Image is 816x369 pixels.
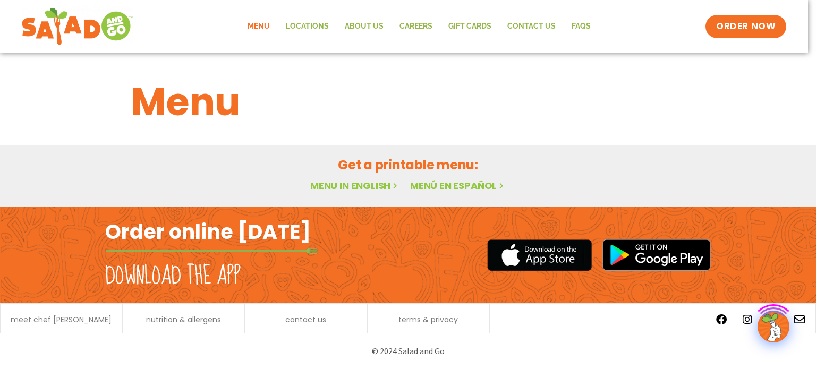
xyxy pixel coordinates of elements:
[602,239,711,271] img: google_play
[11,316,112,323] a: meet chef [PERSON_NAME]
[487,238,592,272] img: appstore
[564,14,599,39] a: FAQs
[499,14,564,39] a: Contact Us
[146,316,221,323] a: nutrition & allergens
[105,248,318,254] img: fork
[392,14,440,39] a: Careers
[21,5,133,48] img: new-SAG-logo-768×292
[278,14,337,39] a: Locations
[398,316,458,323] a: terms & privacy
[705,15,786,38] a: ORDER NOW
[310,179,399,192] a: Menu in English
[716,20,776,33] span: ORDER NOW
[131,156,685,174] h2: Get a printable menu:
[285,316,326,323] a: contact us
[131,73,685,131] h1: Menu
[240,14,599,39] nav: Menu
[337,14,392,39] a: About Us
[105,219,311,245] h2: Order online [DATE]
[440,14,499,39] a: GIFT CARDS
[105,261,241,291] h2: Download the app
[240,14,278,39] a: Menu
[410,179,506,192] a: Menú en español
[110,344,705,358] p: © 2024 Salad and Go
